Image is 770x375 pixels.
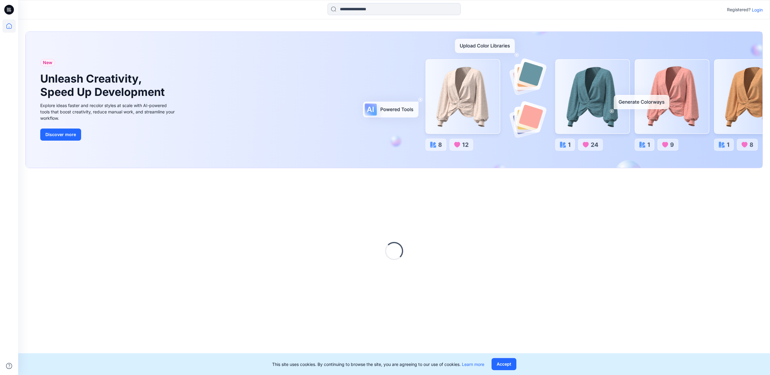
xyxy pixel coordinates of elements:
[727,6,751,13] p: Registered?
[40,129,176,141] a: Discover more
[462,362,484,367] a: Learn more
[40,72,167,98] h1: Unleash Creativity, Speed Up Development
[272,361,484,367] p: This site uses cookies. By continuing to browse the site, you are agreeing to our use of cookies.
[43,59,52,66] span: New
[40,129,81,141] button: Discover more
[40,102,176,121] div: Explore ideas faster and recolor styles at scale with AI-powered tools that boost creativity, red...
[752,7,763,13] p: Login
[492,358,516,370] button: Accept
